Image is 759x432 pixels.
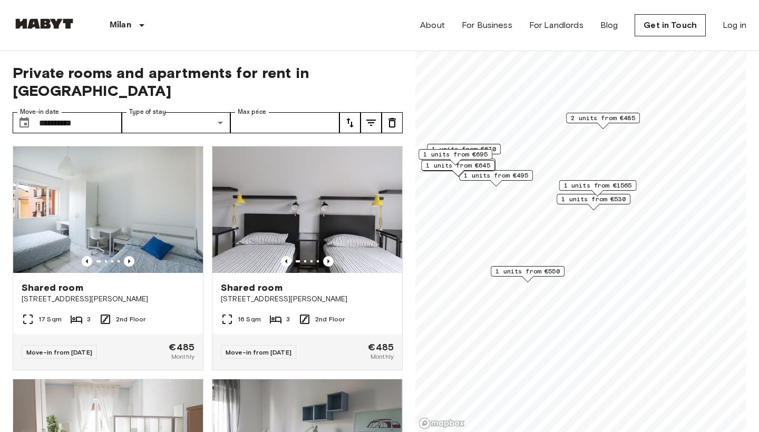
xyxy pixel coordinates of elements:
[421,160,495,176] div: Map marker
[212,146,402,273] img: Marketing picture of unit IT-14-026-004-01H
[221,294,394,305] span: [STREET_ADDRESS][PERSON_NAME]
[426,161,490,170] span: 1 units from €645
[561,194,626,204] span: 1 units from €530
[238,107,266,116] label: Max price
[315,315,345,324] span: 2nd Floor
[339,112,361,133] button: tune
[491,266,565,282] div: Map marker
[420,19,445,32] a: About
[462,19,512,32] a: For Business
[171,352,194,361] span: Monthly
[368,342,394,352] span: €485
[212,146,403,370] a: Marketing picture of unit IT-14-026-004-01HPrevious imagePrevious imageShared room[STREET_ADDRESS...
[110,19,131,32] p: Milan
[566,113,640,129] div: Map marker
[371,352,394,361] span: Monthly
[323,256,334,267] button: Previous image
[432,144,496,154] span: 1 units from €670
[286,315,290,324] span: 3
[559,180,637,197] div: Map marker
[361,112,382,133] button: tune
[723,19,746,32] a: Log in
[169,342,194,352] span: €485
[281,256,291,267] button: Previous image
[13,64,403,100] span: Private rooms and apartments for rent in [GEOGRAPHIC_DATA]
[221,281,283,294] span: Shared room
[382,112,403,133] button: tune
[529,19,583,32] a: For Landlords
[238,315,261,324] span: 16 Sqm
[13,18,76,29] img: Habyt
[427,144,501,160] div: Map marker
[423,150,488,159] span: 1 units from €695
[464,171,528,180] span: 1 units from €495
[571,113,635,123] span: 2 units from €485
[26,348,92,356] span: Move-in from [DATE]
[226,348,291,356] span: Move-in from [DATE]
[635,14,706,36] a: Get in Touch
[20,107,59,116] label: Move-in date
[564,181,632,190] span: 1 units from €1565
[495,267,560,276] span: 1 units from €550
[600,19,618,32] a: Blog
[459,170,533,186] div: Map marker
[419,417,465,429] a: Mapbox logo
[129,107,166,116] label: Type of stay
[419,149,492,165] div: Map marker
[557,194,630,210] div: Map marker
